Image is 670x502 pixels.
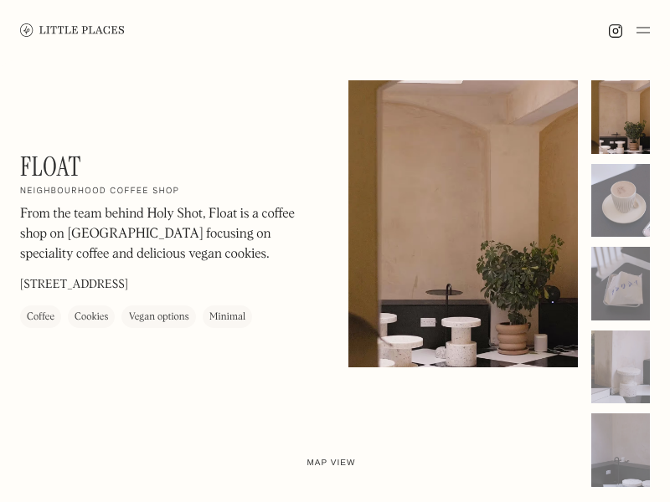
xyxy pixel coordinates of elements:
[20,204,322,264] p: From the team behind Holy Shot, Float is a coffee shop on [GEOGRAPHIC_DATA] focusing on specialit...
[20,186,179,197] h2: Neighbourhood coffee shop
[128,309,188,325] div: Vegan options
[287,445,376,482] a: Map view
[75,309,108,325] div: Cookies
[20,276,128,294] p: [STREET_ADDRESS]
[209,309,246,325] div: Minimal
[307,458,356,468] span: Map view
[27,309,54,325] div: Coffee
[20,151,81,182] h1: Float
